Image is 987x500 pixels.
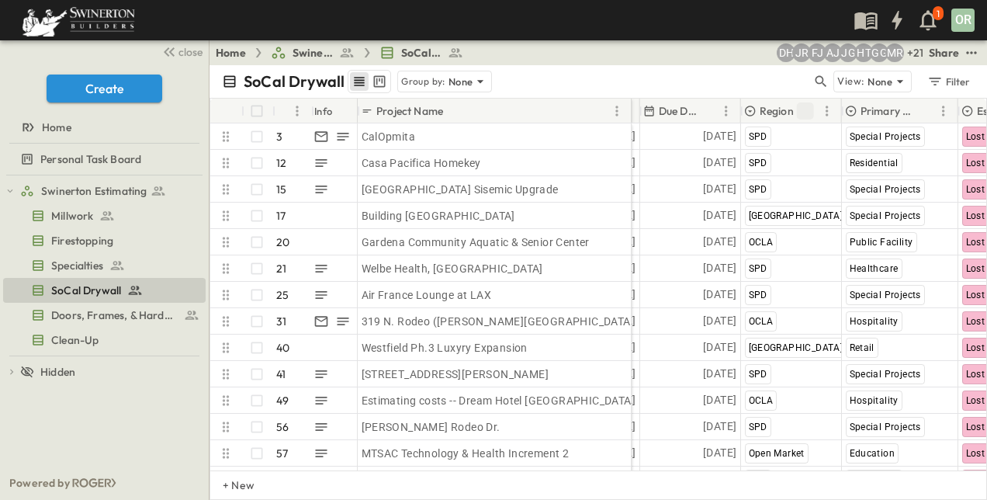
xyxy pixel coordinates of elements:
[362,314,698,329] span: 319 N. Rodeo ([PERSON_NAME][GEOGRAPHIC_DATA]) - Interior TI
[703,127,736,145] span: [DATE]
[749,448,805,459] span: Open Market
[3,328,206,352] div: Clean-Uptest
[885,43,904,62] div: Meghana Raj (meghana.raj@swinerton.com)
[703,312,736,330] span: [DATE]
[362,182,559,197] span: [GEOGRAPHIC_DATA] Sisemic Upgrade
[3,280,203,301] a: SoCal Drywall
[47,75,162,102] button: Create
[362,419,500,435] span: [PERSON_NAME] Rodeo Dr.
[348,70,391,93] div: table view
[951,9,975,32] div: OR
[276,314,286,329] p: 31
[271,45,355,61] a: Swinerton Estimating
[749,158,767,168] span: SPD
[850,290,921,300] span: Special Projects
[703,470,736,488] span: [DATE]
[276,393,289,408] p: 49
[3,203,206,228] div: Millworktest
[966,290,985,300] span: Lost
[276,182,286,197] p: 15
[276,129,282,144] p: 3
[868,74,892,89] p: None
[966,263,985,274] span: Lost
[362,261,543,276] span: Welbe Health, [GEOGRAPHIC_DATA]
[703,418,736,436] span: [DATE]
[3,230,203,252] a: Firestopping
[749,395,774,406] span: OCLA
[608,102,626,120] button: Menu
[749,290,767,300] span: SPD
[362,234,590,250] span: Gardena Community Aquatic & Senior Center
[3,148,203,170] a: Personal Task Board
[850,210,921,221] span: Special Projects
[966,395,985,406] span: Lost
[362,155,481,171] span: Casa Pacifica Homekey
[276,366,286,382] p: 41
[850,131,921,142] span: Special Projects
[837,73,864,90] p: View:
[51,307,178,323] span: Doors, Frames, & Hardware
[276,340,289,356] p: 40
[823,43,842,62] div: Anthony Jimenez (anthony.jimenez@swinerton.com)
[19,4,138,36] img: 6c363589ada0b36f064d841b69d3a419a338230e66bb0a533688fa5cc3e9e735.png
[966,158,985,168] span: Lost
[3,228,206,253] div: Firestoppingtest
[293,45,333,61] span: Swinerton Estimating
[703,365,736,383] span: [DATE]
[276,287,289,303] p: 25
[42,120,71,135] span: Home
[854,43,873,62] div: Haaris Tahmas (haaris.tahmas@swinerton.com)
[20,180,203,202] a: Swinerton Estimating
[717,102,736,120] button: Menu
[818,102,836,120] button: Menu
[362,129,416,144] span: CalOpmita
[51,258,103,273] span: Specialties
[3,304,203,326] a: Doors, Frames, & Hardware
[376,103,443,119] p: Project Name
[777,43,795,62] div: Daryll Hayward (daryll.hayward@swinerton.com)
[51,332,99,348] span: Clean-Up
[703,391,736,409] span: [DATE]
[362,393,635,408] span: Estimating costs -- Dream Hotel [GEOGRAPHIC_DATA]
[850,237,913,248] span: Public Facility
[276,419,289,435] p: 56
[749,422,767,432] span: SPD
[40,151,141,167] span: Personal Task Board
[749,342,843,353] span: [GEOGRAPHIC_DATA]
[749,263,767,274] span: SPD
[850,422,921,432] span: Special Projects
[966,342,985,353] span: Lost
[921,71,975,92] button: Filter
[850,448,895,459] span: Education
[3,253,206,278] div: Specialtiestest
[216,45,246,61] a: Home
[51,283,121,298] span: SoCal Drywall
[223,477,232,493] p: + New
[850,263,899,274] span: Healthcare
[40,364,75,380] span: Hidden
[3,278,206,303] div: SoCal Drywalltest
[379,45,463,61] a: SoCal Drywall
[276,155,286,171] p: 12
[703,259,736,277] span: [DATE]
[917,102,934,120] button: Sort
[850,316,899,327] span: Hospitality
[703,180,736,198] span: [DATE]
[850,395,899,406] span: Hospitality
[362,287,492,303] span: Air France Lounge at LAX
[749,316,774,327] span: OCLA
[926,73,971,90] div: Filter
[314,89,333,133] div: Info
[703,207,736,224] span: [DATE]
[3,116,203,138] a: Home
[749,369,767,380] span: SPD
[362,366,549,382] span: [STREET_ADDRESS][PERSON_NAME]
[797,102,814,120] button: Sort
[51,208,93,224] span: Millwork
[3,205,203,227] a: Millwork
[703,154,736,172] span: [DATE]
[446,102,463,120] button: Sort
[41,183,147,199] span: Swinerton Estimating
[703,233,736,251] span: [DATE]
[703,286,736,304] span: [DATE]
